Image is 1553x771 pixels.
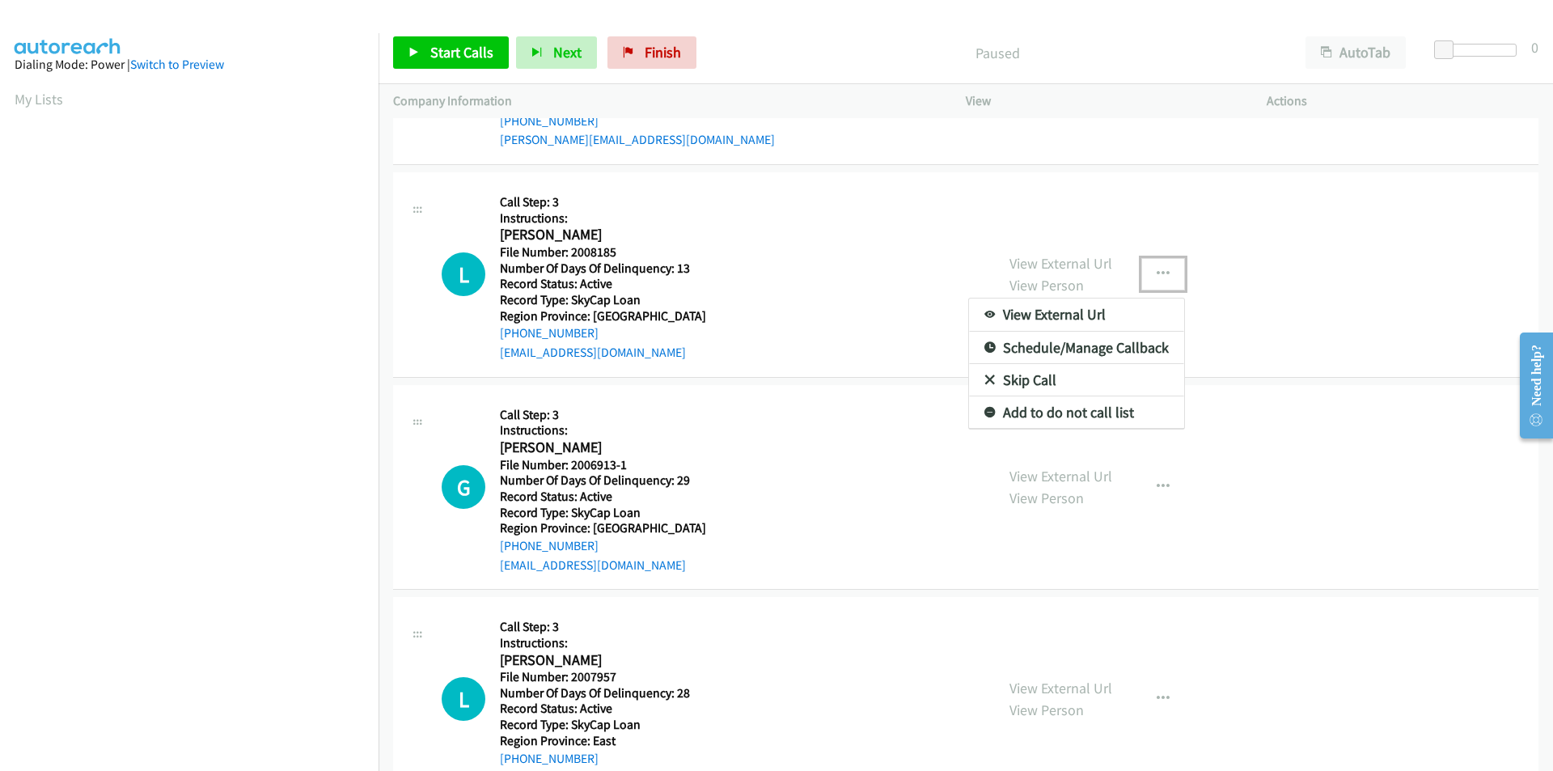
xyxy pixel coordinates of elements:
h1: L [442,677,485,721]
h1: G [442,465,485,509]
a: Schedule/Manage Callback [969,332,1184,364]
a: My Lists [15,90,63,108]
div: Dialing Mode: Power | [15,55,364,74]
div: The call is yet to be attempted [442,677,485,721]
a: Switch to Preview [130,57,224,72]
a: Add to do not call list [969,396,1184,429]
a: Skip Call [969,364,1184,396]
div: The call is yet to be attempted [442,465,485,509]
iframe: Resource Center [1506,321,1553,450]
a: View External Url [969,299,1184,331]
